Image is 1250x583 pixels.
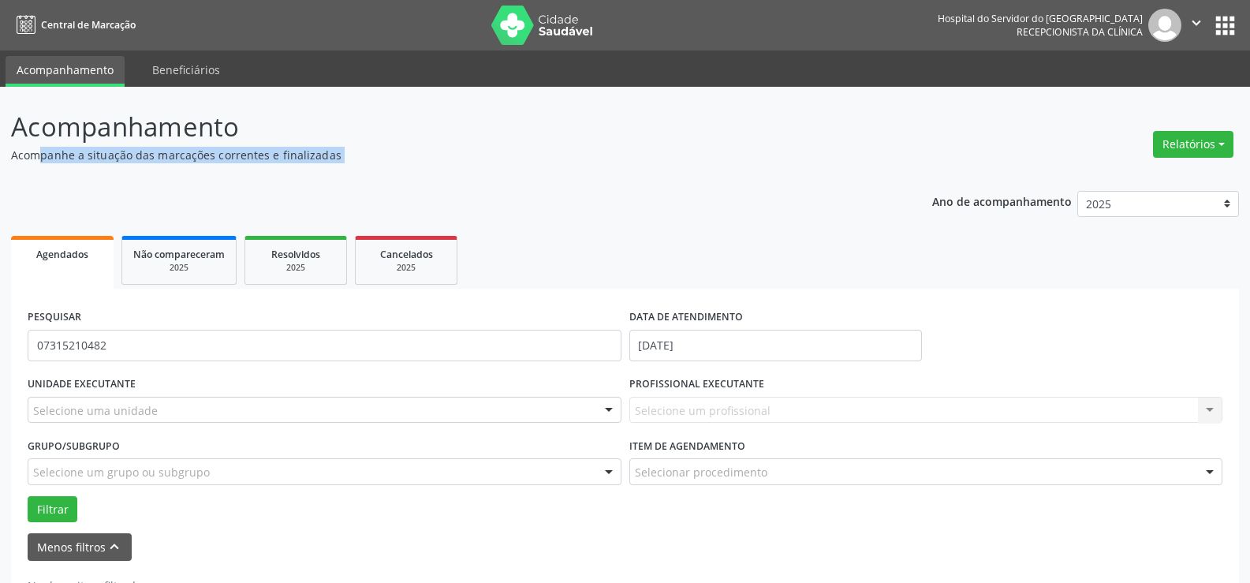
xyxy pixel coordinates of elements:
[141,56,231,84] a: Beneficiários
[28,372,136,397] label: UNIDADE EXECUTANTE
[1181,9,1211,42] button: 
[380,248,433,261] span: Cancelados
[11,12,136,38] a: Central de Marcação
[635,464,767,480] span: Selecionar procedimento
[367,262,446,274] div: 2025
[629,330,922,361] input: Selecione um intervalo
[33,464,210,480] span: Selecione um grupo ou subgrupo
[41,18,136,32] span: Central de Marcação
[629,434,745,458] label: Item de agendamento
[28,305,81,330] label: PESQUISAR
[938,12,1143,25] div: Hospital do Servidor do [GEOGRAPHIC_DATA]
[1148,9,1181,42] img: img
[932,191,1072,211] p: Ano de acompanhamento
[28,434,120,458] label: Grupo/Subgrupo
[256,262,335,274] div: 2025
[1153,131,1233,158] button: Relatórios
[28,496,77,523] button: Filtrar
[1211,12,1239,39] button: apps
[28,533,132,561] button: Menos filtroskeyboard_arrow_up
[1017,25,1143,39] span: Recepcionista da clínica
[1188,14,1205,32] i: 
[133,248,225,261] span: Não compareceram
[271,248,320,261] span: Resolvidos
[629,305,743,330] label: DATA DE ATENDIMENTO
[33,402,158,419] span: Selecione uma unidade
[106,538,123,555] i: keyboard_arrow_up
[6,56,125,87] a: Acompanhamento
[36,248,88,261] span: Agendados
[133,262,225,274] div: 2025
[11,107,871,147] p: Acompanhamento
[28,330,621,361] input: Nome, código do beneficiário ou CPF
[11,147,871,163] p: Acompanhe a situação das marcações correntes e finalizadas
[629,372,764,397] label: PROFISSIONAL EXECUTANTE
